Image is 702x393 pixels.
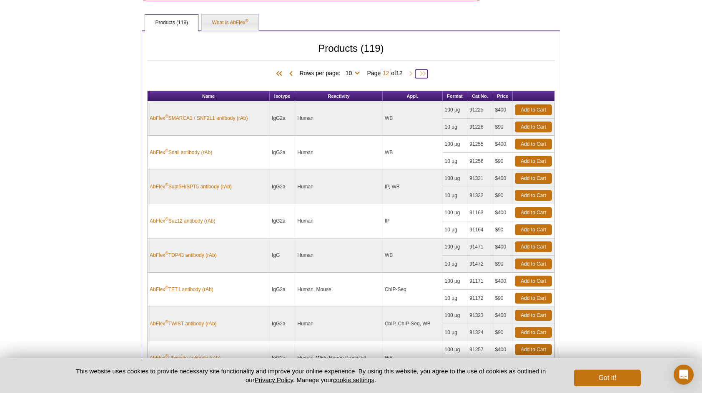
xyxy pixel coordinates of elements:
[443,307,468,324] td: 100 µg
[150,114,248,122] a: AbFlex®SMARCA1 / SNF2L1 antibody (rAb)
[383,307,443,341] td: ChIP, ChIP-Seq, WB
[493,91,513,101] th: Price
[255,376,293,383] a: Privacy Policy
[515,224,552,235] a: Add to Cart
[270,170,295,204] td: IgG2a
[515,173,552,184] a: Add to Cart
[574,370,641,386] button: Got it!
[145,15,198,31] a: Products (119)
[295,273,383,307] td: Human, Mouse
[165,217,168,221] sup: ®
[295,101,383,136] td: Human
[274,70,287,78] span: First Page
[246,18,248,23] sup: ®
[467,153,493,170] td: 91256
[165,354,168,358] sup: ®
[515,241,552,252] a: Add to Cart
[165,183,168,187] sup: ®
[150,183,232,190] a: AbFlex®Supt5H/SPT5 antibody (rAb)
[443,170,468,187] td: 100 µg
[383,238,443,273] td: WB
[150,320,217,327] a: AbFlex®TWIST antibody (rAb)
[467,221,493,238] td: 91164
[493,204,513,221] td: $400
[674,365,694,385] div: Open Intercom Messenger
[270,238,295,273] td: IgG
[295,170,383,204] td: Human
[287,70,295,78] span: Previous Page
[383,170,443,204] td: IP, WB
[493,221,513,238] td: $90
[443,324,468,341] td: 10 µg
[270,341,295,375] td: IgG2a
[415,70,428,78] span: Last Page
[147,45,555,61] h2: Products (119)
[443,91,468,101] th: Format
[467,91,493,101] th: Cat No.
[443,341,468,358] td: 100 µg
[467,119,493,136] td: 91226
[515,344,552,355] a: Add to Cart
[383,136,443,170] td: WB
[443,153,468,170] td: 10 µg
[383,101,443,136] td: WB
[515,156,552,167] a: Add to Cart
[150,217,215,225] a: AbFlex®Suz12 antibody (rAb)
[443,290,468,307] td: 10 µg
[467,204,493,221] td: 91163
[515,259,552,269] a: Add to Cart
[165,285,168,290] sup: ®
[363,69,407,77] span: Page of
[295,91,383,101] th: Reactivity
[515,104,552,115] a: Add to Cart
[467,136,493,153] td: 91255
[493,256,513,273] td: $90
[493,153,513,170] td: $90
[148,91,270,101] th: Name
[515,293,552,304] a: Add to Cart
[396,70,403,76] span: 12
[467,324,493,341] td: 91324
[383,91,443,101] th: Appl.
[493,290,513,307] td: $90
[443,273,468,290] td: 100 µg
[383,204,443,238] td: IP
[61,367,560,384] p: This website uses cookies to provide necessary site functionality and improve your online experie...
[150,354,221,362] a: AbFlex®Ubiquitin antibody (rAb)
[467,256,493,273] td: 91472
[467,341,493,358] td: 91257
[515,327,552,338] a: Add to Cart
[515,276,552,287] a: Add to Cart
[467,290,493,307] td: 91172
[270,273,295,307] td: IgG2a
[443,101,468,119] td: 100 µg
[443,187,468,204] td: 10 µg
[467,307,493,324] td: 91323
[333,376,374,383] button: cookie settings
[515,139,552,150] a: Add to Cart
[493,187,513,204] td: $90
[295,307,383,341] td: Human
[493,170,513,187] td: $400
[443,136,468,153] td: 100 µg
[383,341,443,375] td: WB
[295,136,383,170] td: Human
[443,256,468,273] td: 10 µg
[383,273,443,307] td: ChIP-Seq
[270,307,295,341] td: IgG2a
[202,15,258,31] a: What is AbFlex®
[165,251,168,256] sup: ®
[443,119,468,136] td: 10 µg
[467,238,493,256] td: 91471
[270,204,295,238] td: IgG2a
[493,341,513,358] td: $400
[443,204,468,221] td: 100 µg
[270,101,295,136] td: IgG2a
[493,307,513,324] td: $400
[515,207,552,218] a: Add to Cart
[467,170,493,187] td: 91331
[165,148,168,153] sup: ®
[515,190,552,201] a: Add to Cart
[150,149,212,156] a: AbFlex®Snail antibody (rAb)
[515,122,552,132] a: Add to Cart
